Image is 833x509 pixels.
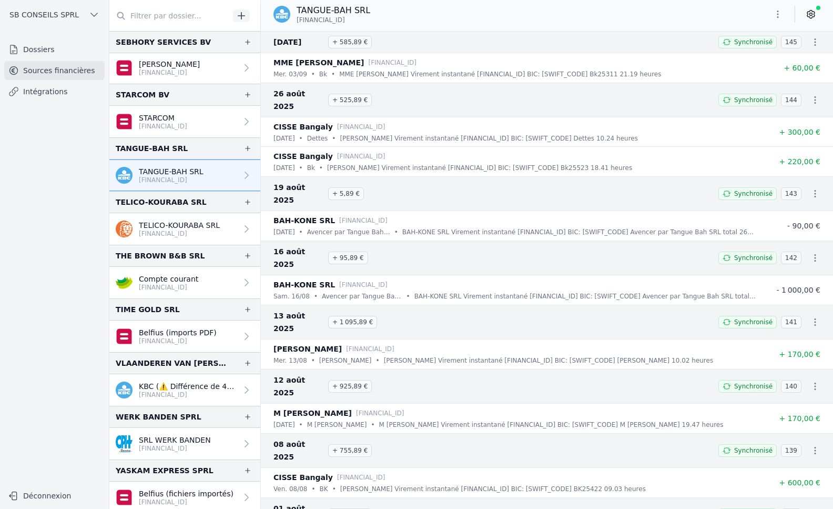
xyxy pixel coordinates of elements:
[273,245,324,271] span: 16 août 2025
[109,321,260,352] a: Belfius (imports PDF) [FINANCIAL_ID]
[371,420,375,430] div: •
[299,133,303,144] div: •
[320,484,328,494] p: BK
[273,133,295,144] p: [DATE]
[139,122,187,131] p: [FINANCIAL_ID]
[332,133,336,144] div: •
[776,286,820,294] span: - 1 000,00 €
[414,291,757,302] p: BAH-KONE SRL Virement instantané [FINANCIAL_ID] BIC: [SWIFT_CODE] Avencer par Tangue Bah SRL tota...
[328,36,372,48] span: + 585,89 €
[273,278,335,291] p: BAH-KONE SRL
[273,121,333,133] p: CISSE Bangaly
[109,267,260,298] a: Compte courant [FINANCIAL_ID]
[139,229,220,238] p: [FINANCIAL_ID]
[299,420,303,430] div: •
[116,357,227,370] div: VLAANDEREN VAN [PERSON_NAME]
[116,249,205,262] div: THE BROWN B&B SRL
[339,69,661,79] p: MME [PERSON_NAME] Virement instantané [FINANCIAL_ID] BIC: [SWIFT_CODE] Bk25311 21.19 heures
[368,57,416,68] p: [FINANCIAL_ID]
[779,350,820,358] span: + 170,00 €
[116,411,201,423] div: WERK BANDEN SPRL
[4,6,105,23] button: SB CONSEILS SPRL
[139,327,217,338] p: Belfius (imports PDF)
[781,316,801,328] span: 141
[328,380,372,393] span: + 925,89 €
[116,274,133,291] img: crelan.png
[273,163,295,173] p: [DATE]
[139,176,204,184] p: [FINANCIAL_ID]
[339,215,388,226] p: [FINANCIAL_ID]
[116,382,133,398] img: kbc.png
[339,280,388,290] p: [FINANCIAL_ID]
[139,381,237,392] p: KBC (⚠️ Différence de 49,50)
[116,59,133,76] img: belfius-1.png
[319,163,323,173] div: •
[781,444,801,457] span: 139
[311,355,315,366] div: •
[328,252,368,264] span: + 95,89 €
[311,484,315,494] div: •
[116,303,180,316] div: TIME GOLD SRL
[407,291,410,302] div: •
[779,157,820,166] span: + 220,00 €
[109,428,260,460] a: SRL WERK BANDEN [FINANCIAL_ID]
[139,113,187,123] p: STARCOM
[299,227,303,237] div: •
[4,82,105,101] a: Intégrations
[346,344,394,354] p: [FINANCIAL_ID]
[781,252,801,264] span: 142
[376,355,380,366] div: •
[327,163,632,173] p: [PERSON_NAME] Virement instantané [FINANCIAL_ID] BIC: [SWIFT_CODE] Bk25523 18.41 heures
[394,227,398,237] div: •
[273,150,333,163] p: CISSE Bangaly
[787,222,820,230] span: - 90,00 €
[273,6,290,23] img: kbc.png
[337,472,385,483] p: [FINANCIAL_ID]
[779,128,820,136] span: + 300,00 €
[734,318,773,326] span: Synchronisé
[340,484,646,494] p: [PERSON_NAME] Virement instantané [FINANCIAL_ID] BIC: [SWIFT_CODE] BK25422 09.03 heures
[109,213,260,245] a: TELICO-KOURABA SRL [FINANCIAL_ID]
[273,374,324,399] span: 12 août 2025
[116,142,188,155] div: TANGUE-BAH SRL
[273,355,307,366] p: mer. 13/08
[273,56,364,69] p: MME [PERSON_NAME]
[273,36,324,48] span: [DATE]
[402,227,757,237] p: BAH-KONE SRL Virement instantané [FINANCIAL_ID] BIC: [SWIFT_CODE] Avencer par Tangue Bah SRL tota...
[116,196,207,208] div: TELICO-KOURABA SRL
[297,4,370,17] p: TANGUE-BAH SRL
[109,52,260,84] a: [PERSON_NAME] [FINANCIAL_ID]
[307,227,390,237] p: Avencer par Tangue Bah SRL total
[319,355,372,366] p: [PERSON_NAME]
[116,167,133,184] img: kbc.png
[139,274,198,284] p: Compte courant
[734,96,773,104] span: Synchronisé
[116,328,133,345] img: belfius.png
[109,106,260,137] a: STARCOM [FINANCIAL_ID]
[781,380,801,393] span: 140
[139,488,233,499] p: Belfius (fichiers importés)
[273,310,324,335] span: 13 août 2025
[273,438,324,463] span: 08 août 2025
[297,16,345,24] span: [FINANCIAL_ID]
[139,68,200,77] p: [FINANCIAL_ID]
[139,391,237,399] p: [FINANCIAL_ID]
[116,489,133,506] img: belfius.png
[139,498,233,506] p: [FINANCIAL_ID]
[109,6,229,25] input: Filtrer par dossier...
[139,220,220,231] p: TELICO-KOURABA SRL
[734,446,773,455] span: Synchronisé
[116,113,133,130] img: belfius.png
[4,487,105,504] button: Déconnexion
[116,435,133,452] img: BANQUE_CPH_CPHBBE75XXX.png
[384,355,714,366] p: [PERSON_NAME] Virement instantané [FINANCIAL_ID] BIC: [SWIFT_CODE] [PERSON_NAME] 10.02 heures
[139,435,211,445] p: SRL WERK BANDEN
[784,64,820,72] span: + 60,00 €
[307,133,328,144] p: Dettes
[4,61,105,80] a: Sources financières
[116,36,211,48] div: SEBHORY SERVICES BV
[328,187,364,200] span: + 5,89 €
[307,420,367,430] p: M [PERSON_NAME]
[734,38,773,46] span: Synchronisé
[781,36,801,48] span: 145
